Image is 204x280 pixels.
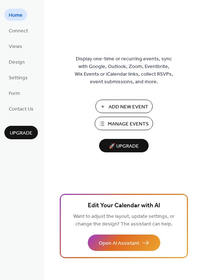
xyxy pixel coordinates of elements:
[9,105,34,113] span: Contact Us
[4,103,38,115] a: Contact Us
[99,139,149,152] button: 🚀 Upgrade
[73,212,174,229] span: Want to adjust the layout, update settings, or change the design? The assistant can help.
[4,87,24,99] a: Form
[88,201,160,211] span: Edit Your Calendar with AI
[95,100,153,113] button: Add New Event
[9,74,28,82] span: Settings
[4,126,38,139] button: Upgrade
[9,59,25,66] span: Design
[4,40,27,52] a: Views
[9,12,23,19] span: Home
[4,71,32,83] a: Settings
[4,56,29,68] a: Design
[103,141,144,151] span: 🚀 Upgrade
[109,103,148,111] span: Add New Event
[9,90,20,97] span: Form
[95,117,153,130] button: Manage Events
[75,55,173,86] span: Display one-time or recurring events, sync with Google, Outlook, Zoom, Eventbrite, Wix Events or ...
[88,235,160,251] button: Open AI Assistant
[99,240,139,247] span: Open AI Assistant
[10,129,32,137] span: Upgrade
[9,27,28,35] span: Connect
[4,24,32,36] a: Connect
[4,9,27,21] a: Home
[108,120,149,128] span: Manage Events
[9,43,22,51] span: Views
